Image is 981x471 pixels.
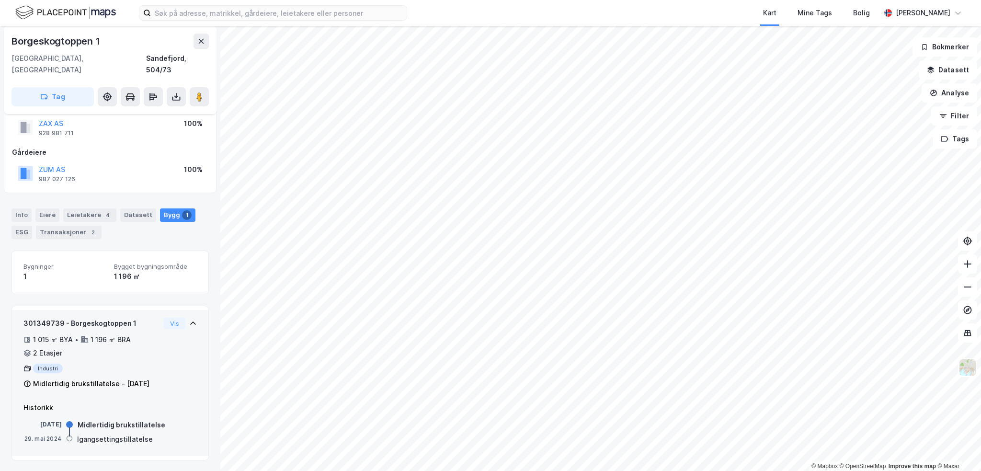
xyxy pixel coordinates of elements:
div: Igangsettingstillatelse [77,434,153,445]
div: ESG [11,226,32,239]
div: 29. mai 2024 [23,435,62,443]
button: Tags [933,129,977,149]
div: 4 [103,210,113,220]
div: Datasett [120,208,156,222]
div: [GEOGRAPHIC_DATA], [GEOGRAPHIC_DATA] [11,53,146,76]
span: Bygninger [23,263,106,271]
button: Analyse [922,83,977,103]
div: 100% [184,118,203,129]
iframe: Chat Widget [933,425,981,471]
div: 1 196 ㎡ [114,271,197,282]
div: Bolig [853,7,870,19]
div: • [75,336,79,344]
div: Midlertidig brukstillatelse - [DATE] [33,378,149,390]
div: Mine Tags [798,7,832,19]
div: [PERSON_NAME] [896,7,950,19]
div: 2 [88,228,98,237]
img: logo.f888ab2527a4732fd821a326f86c7f29.svg [15,4,116,21]
div: Bygg [160,208,195,222]
div: Kontrollprogram for chat [933,425,981,471]
div: Historikk [23,402,197,414]
input: Søk på adresse, matrikkel, gårdeiere, leietakere eller personer [151,6,407,20]
a: OpenStreetMap [840,463,886,470]
div: 1 015 ㎡ BYA [33,334,73,345]
button: Bokmerker [913,37,977,57]
button: Datasett [919,60,977,80]
div: 100% [184,164,203,175]
div: Kart [763,7,776,19]
div: Borgeskogtoppen 1 [11,34,102,49]
a: Mapbox [811,463,838,470]
button: Filter [931,106,977,126]
div: 987 027 126 [39,175,75,183]
button: Tag [11,87,94,106]
button: Vis [164,318,185,329]
div: 1 [23,271,106,282]
div: Info [11,208,32,222]
img: Z [958,358,977,377]
a: Improve this map [889,463,936,470]
div: 1 196 ㎡ BRA [91,334,131,345]
div: 928 981 711 [39,129,74,137]
div: 301349739 - Borgeskogtoppen 1 [23,318,160,329]
div: [DATE] [23,420,62,429]
div: Leietakere [63,208,116,222]
div: Gårdeiere [12,147,208,158]
div: Eiere [35,208,59,222]
div: 1 [182,210,192,220]
span: Bygget bygningsområde [114,263,197,271]
div: Transaksjoner [36,226,102,239]
div: Midlertidig brukstillatelse [78,419,165,431]
div: 2 Etasjer [33,347,62,359]
div: Sandefjord, 504/73 [146,53,209,76]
